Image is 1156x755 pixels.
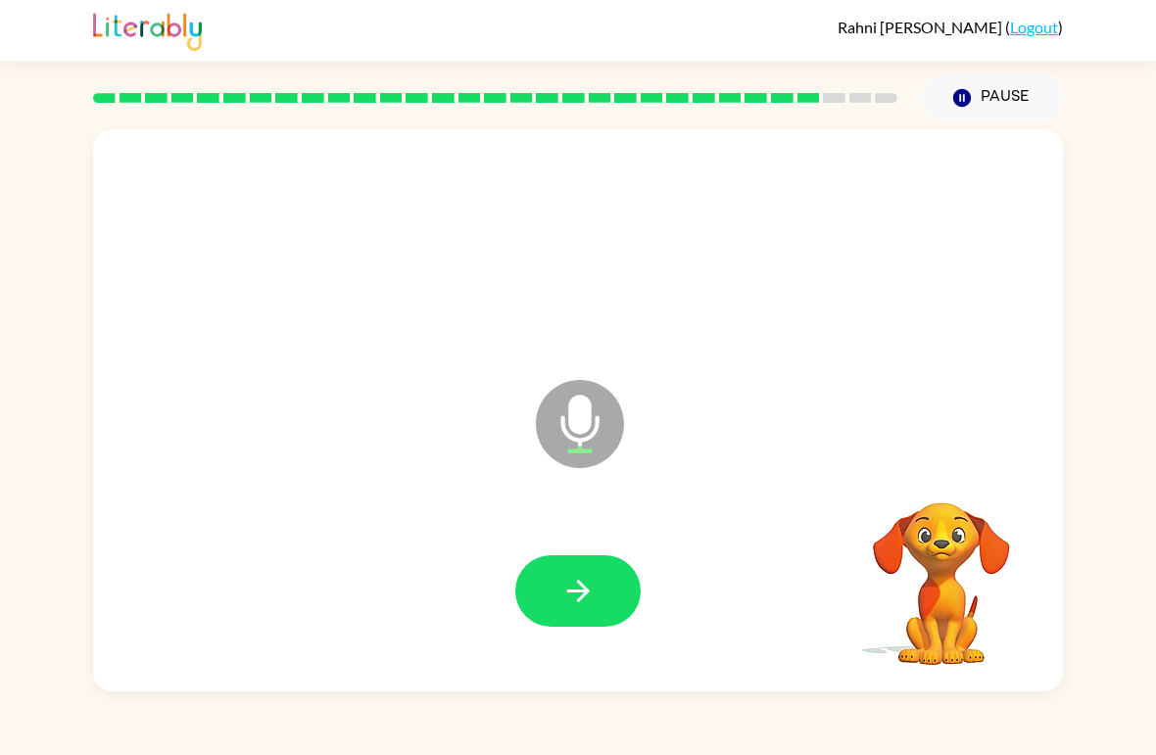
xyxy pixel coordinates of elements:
div: ( ) [838,18,1063,36]
video: Your browser must support playing .mp4 files to use Literably. Please try using another browser. [843,472,1039,668]
a: Logout [1010,18,1058,36]
button: Pause [921,75,1063,120]
span: Rahni [PERSON_NAME] [838,18,1005,36]
img: Literably [93,8,202,51]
